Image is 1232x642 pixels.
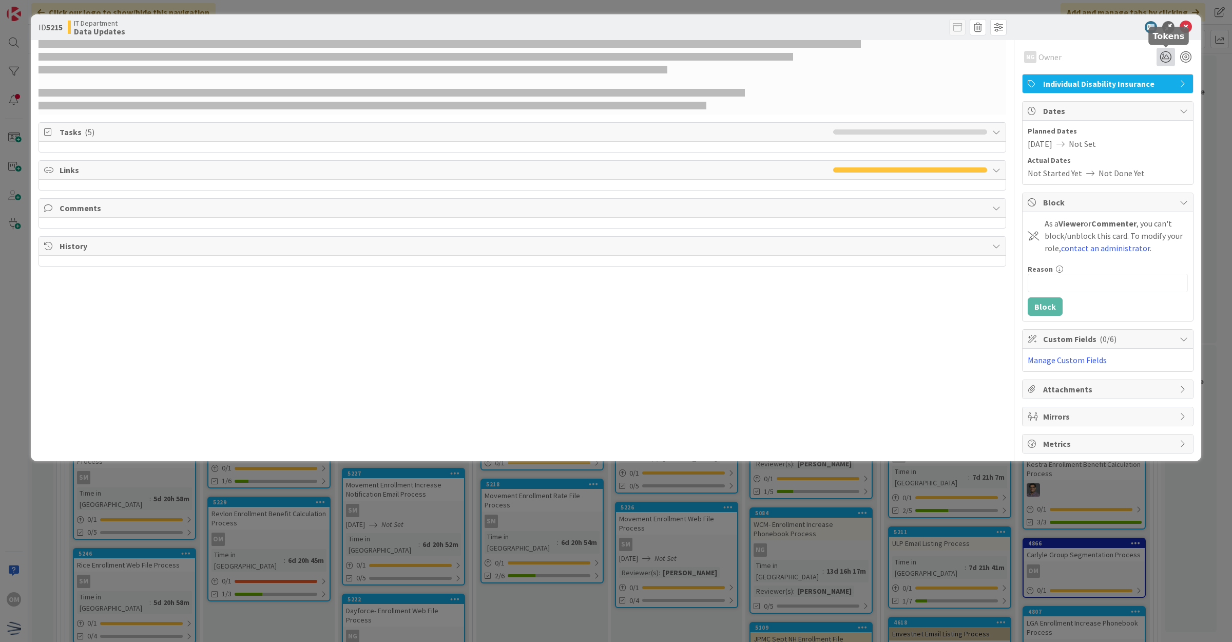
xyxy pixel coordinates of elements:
a: Manage Custom Fields [1028,355,1107,365]
a: contact an administrator [1061,243,1150,253]
div: NG [1024,51,1036,63]
span: ( 0/6 ) [1100,334,1116,344]
div: As a or , you can't block/unblock this card. To modify your role, . [1045,217,1188,254]
span: Planned Dates [1028,126,1188,137]
b: Commenter [1091,218,1137,229]
span: Individual Disability Insurance [1043,78,1175,90]
span: Actual Dates [1028,155,1188,166]
label: Reason [1028,265,1053,274]
span: Attachments [1043,383,1175,395]
span: ( 5 ) [85,127,94,137]
span: Dates [1043,105,1175,117]
span: Not Done Yet [1099,167,1145,179]
h5: Tokens [1153,31,1185,41]
span: Custom Fields [1043,333,1175,345]
span: History [60,240,987,252]
button: Block [1028,297,1063,316]
span: [DATE] [1028,138,1052,150]
span: Links [60,164,828,176]
span: Tasks [60,126,828,138]
span: IT Department [74,19,125,27]
span: ID [38,21,63,33]
b: Data Updates [74,27,125,35]
span: Not Set [1069,138,1096,150]
span: Metrics [1043,438,1175,450]
span: Comments [60,202,987,214]
span: Not Started Yet [1028,167,1082,179]
b: Viewer [1058,218,1084,229]
b: 5215 [46,22,63,32]
span: Owner [1038,51,1062,63]
span: Block [1043,196,1175,209]
span: Mirrors [1043,410,1175,423]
